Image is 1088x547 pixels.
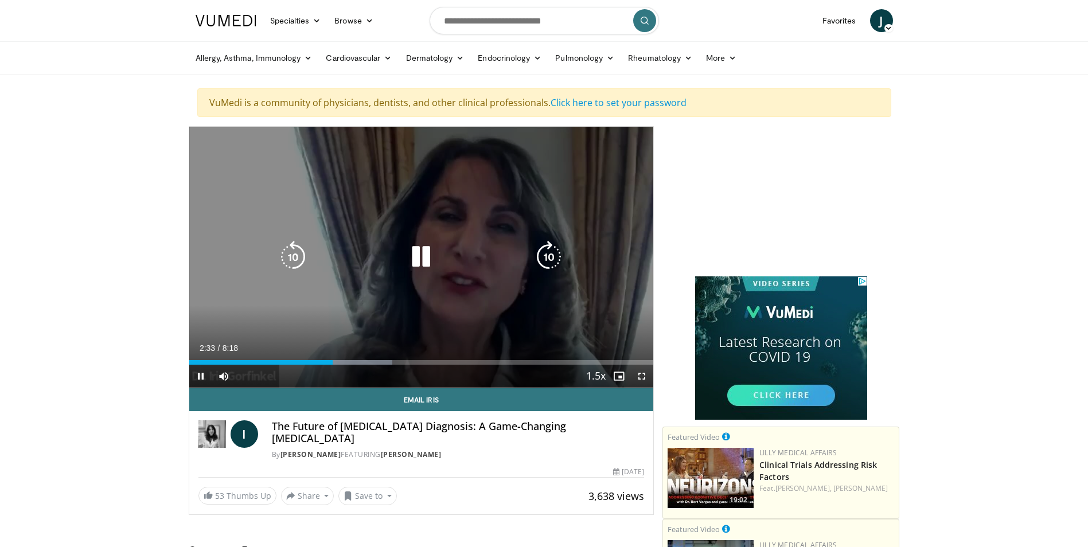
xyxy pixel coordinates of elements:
[281,487,334,505] button: Share
[200,343,215,353] span: 2:33
[272,450,645,460] div: By FEATURING
[816,9,863,32] a: Favorites
[699,46,743,69] a: More
[759,459,877,482] a: Clinical Trials Addressing Risk Factors
[263,9,328,32] a: Specialties
[338,487,397,505] button: Save to
[471,46,548,69] a: Endocrinology
[327,9,380,32] a: Browse
[215,490,224,501] span: 53
[319,46,399,69] a: Cardiovascular
[196,15,256,26] img: VuMedi Logo
[399,46,471,69] a: Dermatology
[223,343,238,353] span: 8:18
[189,46,319,69] a: Allergy, Asthma, Immunology
[833,483,888,493] a: [PERSON_NAME]
[759,483,894,494] div: Feat.
[197,88,891,117] div: VuMedi is a community of physicians, dentists, and other clinical professionals.
[189,127,654,388] video-js: Video Player
[630,365,653,388] button: Fullscreen
[668,448,754,508] img: 1541e73f-d457-4c7d-a135-57e066998777.png.150x105_q85_crop-smart_upscale.jpg
[231,420,258,448] a: I
[621,46,699,69] a: Rheumatology
[584,365,607,388] button: Playback Rate
[588,489,644,503] span: 3,638 views
[607,365,630,388] button: Enable picture-in-picture mode
[381,450,442,459] a: [PERSON_NAME]
[189,388,654,411] a: Email Iris
[726,495,751,505] span: 19:02
[189,360,654,365] div: Progress Bar
[668,432,720,442] small: Featured Video
[613,467,644,477] div: [DATE]
[870,9,893,32] a: J
[548,46,621,69] a: Pulmonology
[668,524,720,534] small: Featured Video
[551,96,687,109] a: Click here to set your password
[218,343,220,353] span: /
[189,365,212,388] button: Pause
[695,276,867,420] iframe: Advertisement
[759,448,837,458] a: Lilly Medical Affairs
[775,483,832,493] a: [PERSON_NAME],
[280,450,341,459] a: [PERSON_NAME]
[198,420,226,448] img: Dr. Iris Gorfinkel
[430,7,659,34] input: Search topics, interventions
[695,126,867,269] iframe: Advertisement
[668,448,754,508] a: 19:02
[272,420,645,445] h4: The Future of [MEDICAL_DATA] Diagnosis: A Game-Changing [MEDICAL_DATA]
[212,365,235,388] button: Mute
[198,487,276,505] a: 53 Thumbs Up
